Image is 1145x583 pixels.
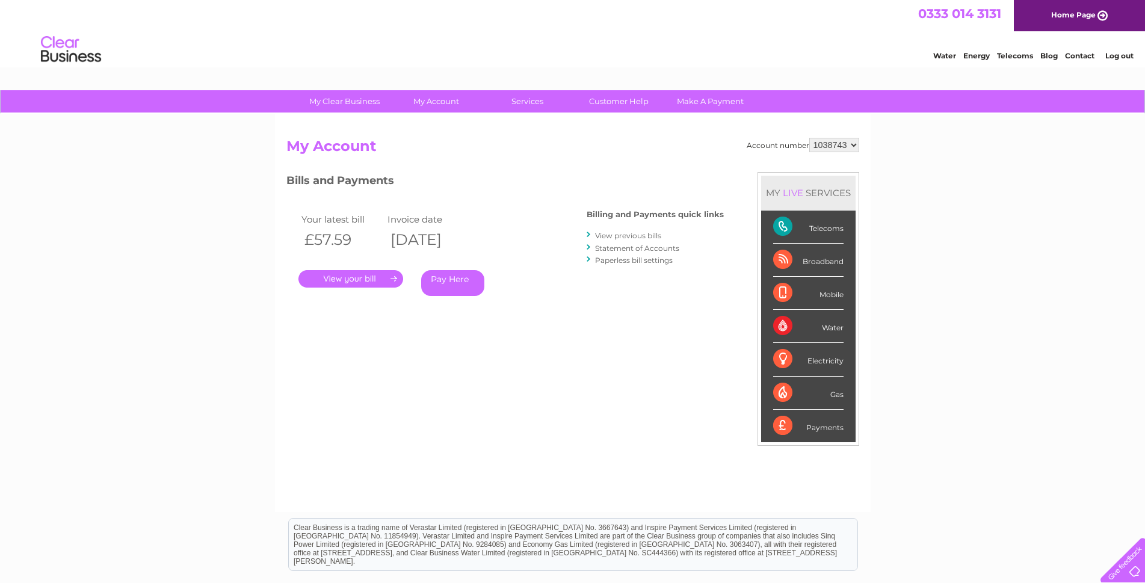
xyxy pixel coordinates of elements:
[773,244,844,277] div: Broadband
[780,187,806,199] div: LIVE
[569,90,668,113] a: Customer Help
[1065,51,1094,60] a: Contact
[286,138,859,161] h2: My Account
[773,211,844,244] div: Telecoms
[963,51,990,60] a: Energy
[478,90,577,113] a: Services
[386,90,486,113] a: My Account
[384,227,471,252] th: [DATE]
[298,227,385,252] th: £57.59
[384,211,471,227] td: Invoice date
[761,176,856,210] div: MY SERVICES
[747,138,859,152] div: Account number
[933,51,956,60] a: Water
[918,6,1001,21] a: 0333 014 3131
[298,270,403,288] a: .
[40,31,102,68] img: logo.png
[1040,51,1058,60] a: Blog
[1105,51,1134,60] a: Log out
[595,256,673,265] a: Paperless bill settings
[595,231,661,240] a: View previous bills
[773,410,844,442] div: Payments
[773,343,844,376] div: Electricity
[773,310,844,343] div: Water
[298,211,385,227] td: Your latest bill
[587,210,724,219] h4: Billing and Payments quick links
[295,90,394,113] a: My Clear Business
[286,172,724,193] h3: Bills and Payments
[661,90,760,113] a: Make A Payment
[289,7,857,58] div: Clear Business is a trading name of Verastar Limited (registered in [GEOGRAPHIC_DATA] No. 3667643...
[595,244,679,253] a: Statement of Accounts
[997,51,1033,60] a: Telecoms
[773,377,844,410] div: Gas
[773,277,844,310] div: Mobile
[421,270,484,296] a: Pay Here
